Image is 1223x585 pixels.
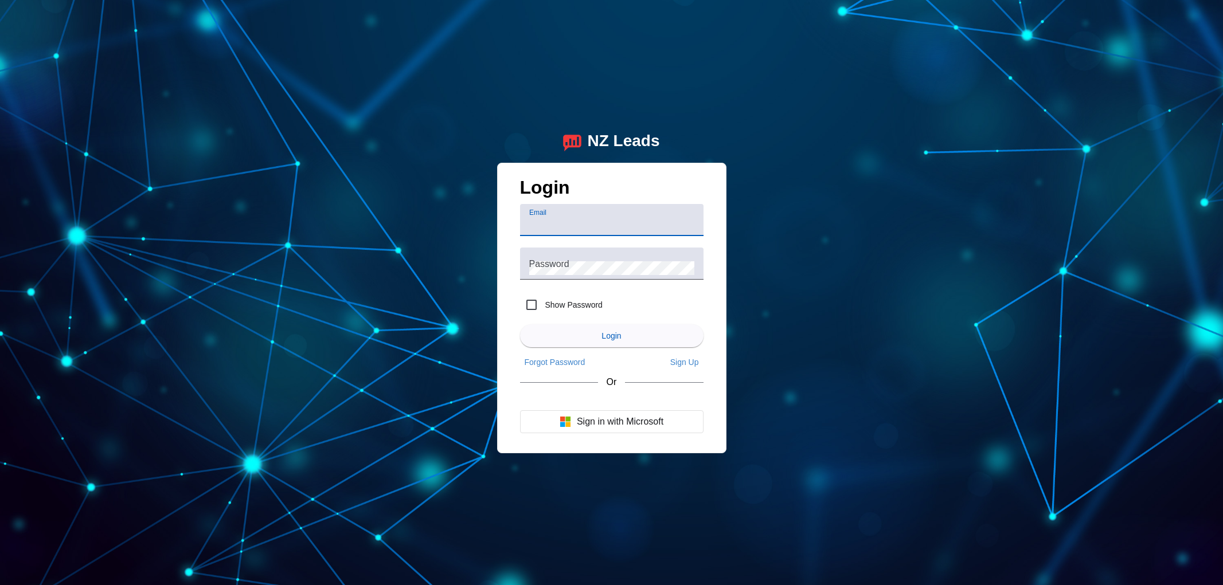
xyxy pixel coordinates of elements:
[607,377,617,387] span: Or
[525,358,585,367] span: Forgot Password
[529,209,546,216] mat-label: Email
[670,358,699,367] span: Sign Up
[520,410,704,433] button: Sign in with Microsoft
[520,177,704,204] h1: Login
[520,324,704,347] button: Login
[563,132,659,151] a: logoNZ Leads
[560,416,571,427] img: Microsoft logo
[563,132,581,151] img: logo
[543,299,603,311] label: Show Password
[529,258,569,268] mat-label: Password
[601,331,621,340] span: Login
[587,132,659,151] div: NZ Leads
